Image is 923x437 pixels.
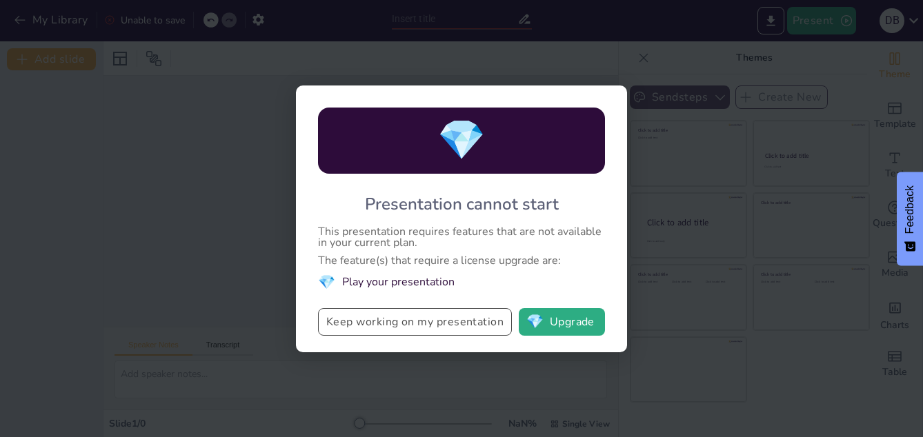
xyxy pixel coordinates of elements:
[526,315,544,329] span: diamond
[318,273,605,292] li: Play your presentation
[904,185,916,234] span: Feedback
[318,273,335,292] span: diamond
[318,308,512,336] button: Keep working on my presentation
[437,114,486,167] span: diamond
[318,255,605,266] div: The feature(s) that require a license upgrade are:
[519,308,605,336] button: diamondUpgrade
[897,172,923,265] button: Feedback - Show survey
[365,193,559,215] div: Presentation cannot start
[318,226,605,248] div: This presentation requires features that are not available in your current plan.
